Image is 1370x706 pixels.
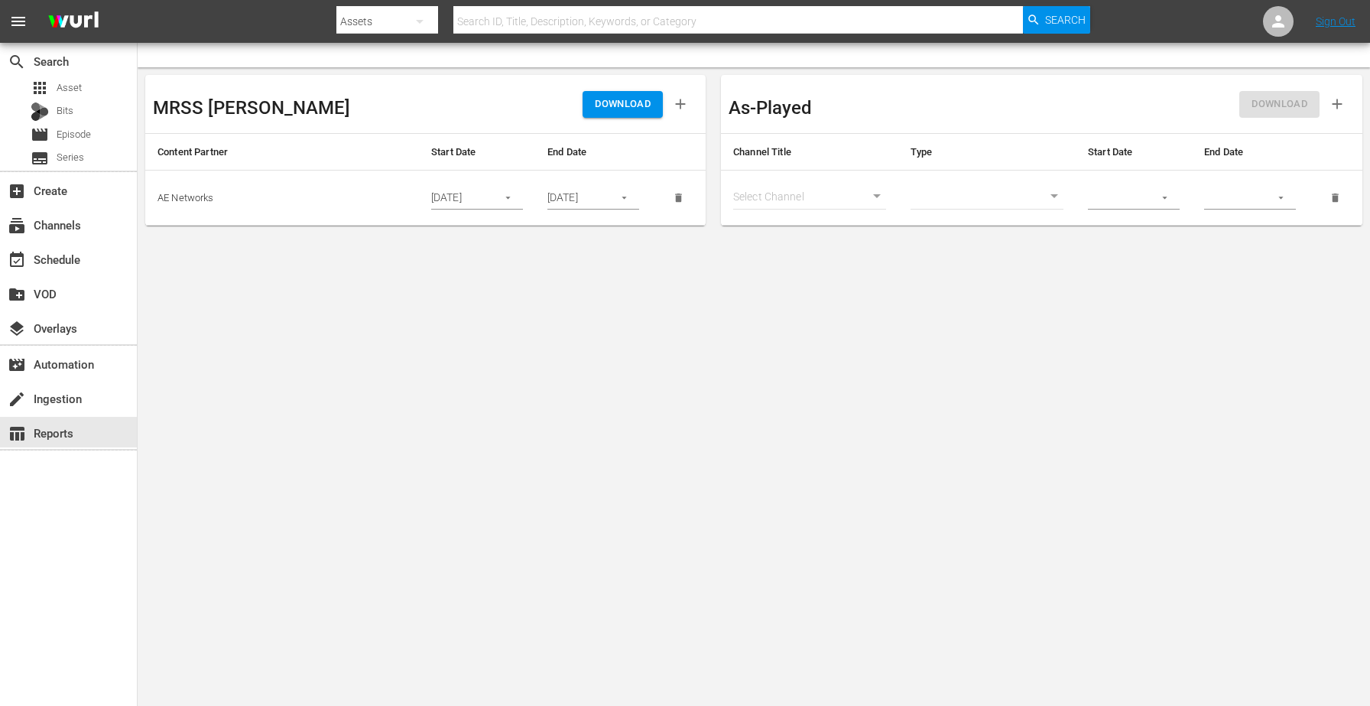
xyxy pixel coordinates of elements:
[721,134,898,171] th: Channel Title
[583,91,663,118] button: DOWNLOAD
[57,150,84,165] span: Series
[145,134,419,171] th: Content Partner
[8,285,26,304] span: VOD
[1045,6,1086,34] span: Search
[1320,183,1350,213] button: delete
[145,171,419,226] td: AE Networks
[8,356,26,374] span: Automation
[31,125,49,144] span: Episode
[1076,134,1192,171] th: Start Date
[37,4,110,40] img: ans4CAIJ8jUAAAAAAAAAAAAAAAAAAAAAAAAgQb4GAAAAAAAAAAAAAAAAAAAAAAAAJMjXAAAAAAAAAAAAAAAAAAAAAAAAgAT5G...
[595,96,651,113] span: DOWNLOAD
[1023,6,1090,34] button: Search
[8,390,26,408] span: Ingestion
[1316,15,1355,28] a: Sign Out
[1192,134,1308,171] th: End Date
[57,103,73,119] span: Bits
[8,53,26,71] span: Search
[153,98,350,118] h3: MRSS [PERSON_NAME]
[8,320,26,338] span: Overlays
[898,134,1076,171] th: Type
[729,98,812,118] h3: As-Played
[8,425,26,443] span: Reports
[31,149,49,168] span: Series
[31,102,49,121] div: Bits
[8,216,26,235] span: Channels
[664,183,693,213] button: delete
[535,134,651,171] th: End Date
[733,187,886,210] div: Select Channel
[9,12,28,31] span: menu
[8,251,26,269] span: Schedule
[57,127,91,142] span: Episode
[8,182,26,200] span: Create
[419,134,535,171] th: Start Date
[31,79,49,97] span: Asset
[57,80,82,96] span: Asset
